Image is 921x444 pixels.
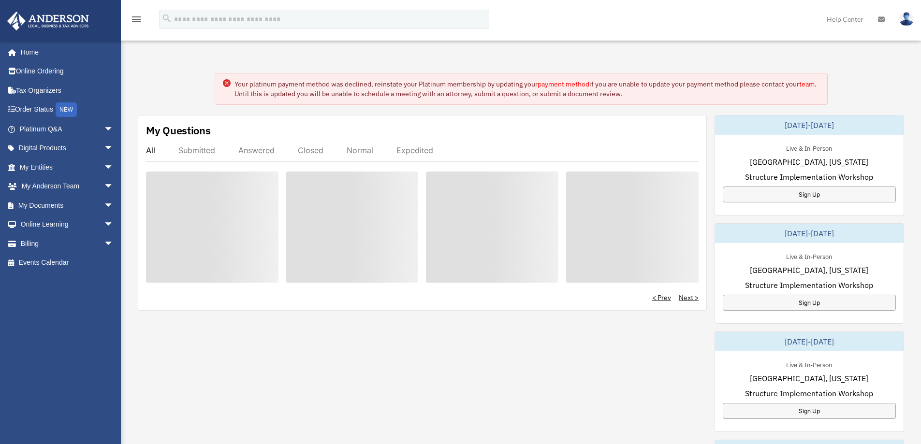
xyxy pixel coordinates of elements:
img: User Pic [899,12,914,26]
a: Billingarrow_drop_down [7,234,128,253]
a: My Documentsarrow_drop_down [7,196,128,215]
i: search [161,13,172,24]
div: Live & In-Person [778,251,840,261]
a: menu [131,17,142,25]
a: Online Learningarrow_drop_down [7,215,128,234]
div: [DATE]-[DATE] [715,115,904,135]
span: arrow_drop_down [104,119,123,139]
i: menu [131,14,142,25]
span: arrow_drop_down [104,139,123,158]
div: [DATE]-[DATE] [715,332,904,351]
a: Platinum Q&Aarrow_drop_down [7,119,128,139]
a: My Entitiesarrow_drop_down [7,158,128,177]
a: My Anderson Teamarrow_drop_down [7,177,128,196]
span: Structure Implementation Workshop [745,279,873,291]
a: Next > [679,293,699,302]
span: Structure Implementation Workshop [745,387,873,399]
div: Closed [298,145,323,155]
a: Events Calendar [7,253,128,272]
span: arrow_drop_down [104,158,123,177]
div: Live & In-Person [778,359,840,369]
a: Home [7,43,123,62]
div: [DATE]-[DATE] [715,224,904,243]
a: Tax Organizers [7,81,128,100]
a: < Prev [652,293,671,302]
div: My Questions [146,123,211,138]
div: Normal [347,145,373,155]
span: arrow_drop_down [104,196,123,215]
div: Expedited [396,145,433,155]
a: Sign Up [723,186,896,202]
span: arrow_drop_down [104,215,123,235]
a: Order StatusNEW [7,100,128,120]
a: Online Ordering [7,62,128,81]
div: NEW [56,102,77,117]
div: Live & In-Person [778,143,840,153]
span: arrow_drop_down [104,234,123,254]
span: [GEOGRAPHIC_DATA], [US_STATE] [750,372,868,384]
span: [GEOGRAPHIC_DATA], [US_STATE] [750,264,868,276]
a: Sign Up [723,403,896,419]
span: [GEOGRAPHIC_DATA], [US_STATE] [750,156,868,168]
a: team [799,80,815,88]
img: Anderson Advisors Platinum Portal [4,12,92,30]
a: Digital Productsarrow_drop_down [7,139,128,158]
a: payment method [538,80,589,88]
div: Your platinum payment method was declined, reinstate your Platinum membership by updating your if... [234,79,819,99]
a: Sign Up [723,295,896,311]
div: All [146,145,155,155]
span: arrow_drop_down [104,177,123,197]
span: Structure Implementation Workshop [745,171,873,183]
div: Submitted [178,145,215,155]
div: Answered [238,145,275,155]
